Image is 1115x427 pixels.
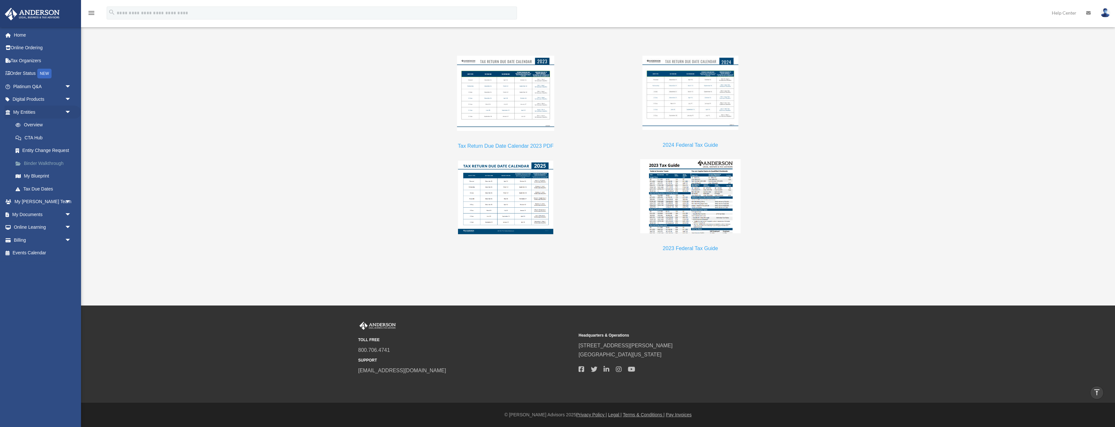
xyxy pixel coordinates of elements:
[5,29,81,41] a: Home
[1090,386,1104,399] a: vertical_align_top
[663,142,718,151] a: 2024 Federal Tax Guide
[65,195,78,209] span: arrow_drop_down
[5,106,81,119] a: My Entitiesarrow_drop_down
[65,234,78,247] span: arrow_drop_down
[65,221,78,234] span: arrow_drop_down
[358,337,574,343] small: TOLL FREE
[65,93,78,106] span: arrow_drop_down
[5,41,81,54] a: Online Ordering
[88,11,95,17] a: menu
[579,343,673,348] a: [STREET_ADDRESS][PERSON_NAME]
[358,347,390,353] a: 800.706.4741
[5,234,81,247] a: Billingarrow_drop_down
[108,9,115,16] i: search
[9,157,81,170] a: Binder Walkthrough
[608,412,622,417] a: Legal |
[458,160,553,234] img: 2025 tax dates
[5,208,81,221] a: My Documentsarrow_drop_down
[65,106,78,119] span: arrow_drop_down
[358,368,446,373] a: [EMAIL_ADDRESS][DOMAIN_NAME]
[81,411,1115,419] div: © [PERSON_NAME] Advisors 2025
[9,170,81,183] a: My Blueprint
[5,93,81,106] a: Digital Productsarrow_drop_down
[5,195,81,208] a: My [PERSON_NAME] Teamarrow_drop_down
[9,182,78,195] a: Tax Due Dates
[37,69,52,78] div: NEW
[579,352,662,357] a: [GEOGRAPHIC_DATA][US_STATE]
[5,67,81,80] a: Order StatusNEW
[9,144,81,157] a: Entity Change Request
[88,9,95,17] i: menu
[5,54,81,67] a: Tax Organizers
[666,412,691,417] a: Pay Invoices
[642,56,738,130] img: TaxDueDate_2024-2200x1700-231bdc1
[1100,8,1110,17] img: User Pic
[663,246,718,254] a: 2023 Federal Tax Guide
[576,412,607,417] a: Privacy Policy |
[579,332,794,339] small: Headquarters & Operations
[358,357,574,364] small: SUPPORT
[65,208,78,221] span: arrow_drop_down
[358,322,397,330] img: Anderson Advisors Platinum Portal
[623,412,665,417] a: Terms & Conditions |
[5,221,81,234] a: Online Learningarrow_drop_down
[640,159,741,233] img: 2023 Federal Tax Reference Guide
[3,8,62,20] img: Anderson Advisors Platinum Portal
[5,247,81,260] a: Events Calendar
[5,80,81,93] a: Platinum Q&Aarrow_drop_down
[65,80,78,93] span: arrow_drop_down
[458,143,554,152] a: Tax Return Due Date Calendar 2023 PDF
[9,131,81,144] a: CTA Hub
[9,119,81,132] a: Overview
[457,56,554,131] img: taxdueimg
[1093,388,1101,396] i: vertical_align_top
